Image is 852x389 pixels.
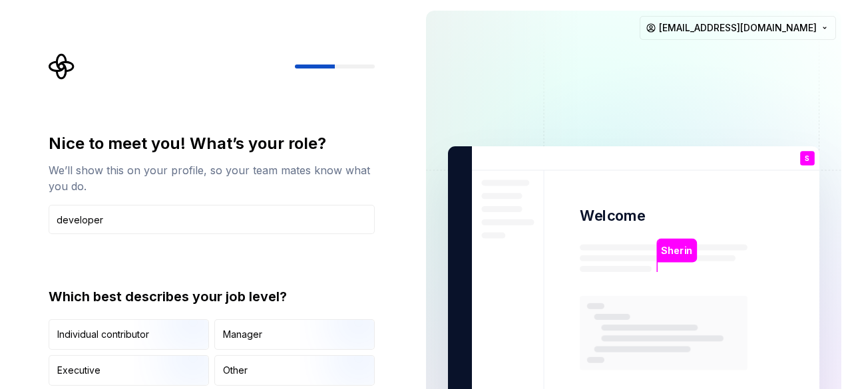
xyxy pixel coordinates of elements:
[805,155,809,162] p: S
[49,205,375,234] input: Job title
[640,16,836,40] button: [EMAIL_ADDRESS][DOMAIN_NAME]
[57,328,149,341] div: Individual contributor
[223,364,248,377] div: Other
[661,243,692,258] p: Sherin
[659,21,817,35] span: [EMAIL_ADDRESS][DOMAIN_NAME]
[49,133,375,154] div: Nice to meet you! What’s your role?
[57,364,101,377] div: Executive
[223,328,262,341] div: Manager
[580,206,645,225] p: Welcome
[49,162,375,194] div: We’ll show this on your profile, so your team mates know what you do.
[49,287,375,306] div: Which best describes your job level?
[49,53,75,80] svg: Supernova Logo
